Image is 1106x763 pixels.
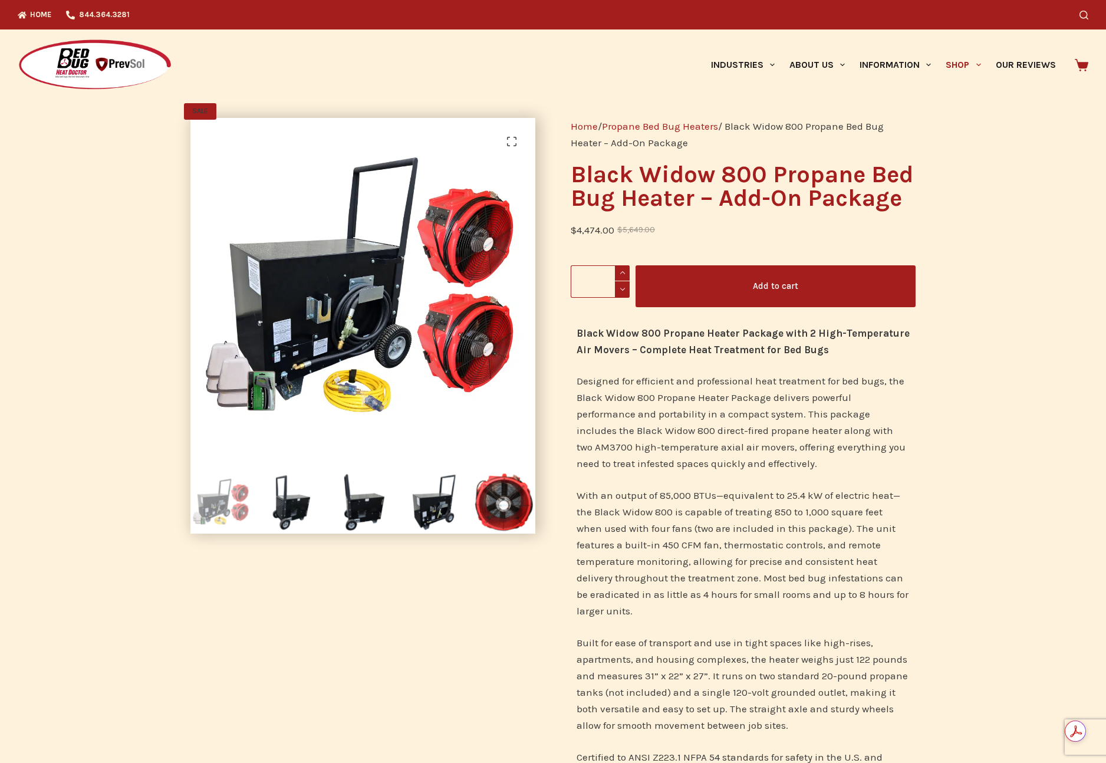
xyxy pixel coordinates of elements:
a: Industries [703,29,782,100]
a: Information [852,29,939,100]
nav: Primary [703,29,1063,100]
img: Black Widow 800 propane heater bundle package with two AM3700 Axial Fans [190,118,535,463]
strong: Black Widow 800 Propane Heater Package with 2 High-Temperature Air Movers – Complete Heat Treatme... [577,327,910,356]
span: SALE [184,103,216,120]
a: Propane Bed Bug Heaters [602,120,718,132]
img: Black Widow 800 propane heater bundle package with two AM3700 Axial Fans [190,472,252,534]
nav: Breadcrumb [571,118,916,151]
img: Black Widow 800 Propane Bed Bug Heater operable by single technician [261,472,323,534]
a: View full-screen image gallery [500,130,524,153]
a: About Us [782,29,852,100]
span: $ [617,225,623,234]
span: $ [571,224,577,236]
a: Shop [939,29,988,100]
img: AM3700 High Temperature Axial Air Mover for bed bug heat treatment [473,472,535,534]
img: Black Widow 800 Propane Bed Bug Heater with propane hose attachment [403,472,465,534]
a: Our Reviews [988,29,1063,100]
a: Home [571,120,598,132]
p: Designed for efficient and professional heat treatment for bed bugs, the Black Widow 800 Propane ... [577,373,910,472]
bdi: 4,474.00 [571,224,614,236]
input: Product quantity [571,265,630,298]
img: Prevsol/Bed Bug Heat Doctor [18,39,172,91]
bdi: 5,649.00 [617,225,655,234]
button: Search [1079,11,1088,19]
button: Add to cart [636,265,916,307]
h1: Black Widow 800 Propane Bed Bug Heater – Add-On Package [571,163,916,210]
p: Built for ease of transport and use in tight spaces like high-rises, apartments, and housing comp... [577,634,910,734]
a: Black Widow 800 propane heater bundle package with two AM3700 Axial Fans [190,284,535,295]
p: With an output of 85,000 BTUs—equivalent to 25.4 kW of electric heat—the Black Widow 800 is capab... [577,487,910,619]
img: Black Widow 800 Propane Bed Bug Heater with handle for easy transport [332,472,394,534]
